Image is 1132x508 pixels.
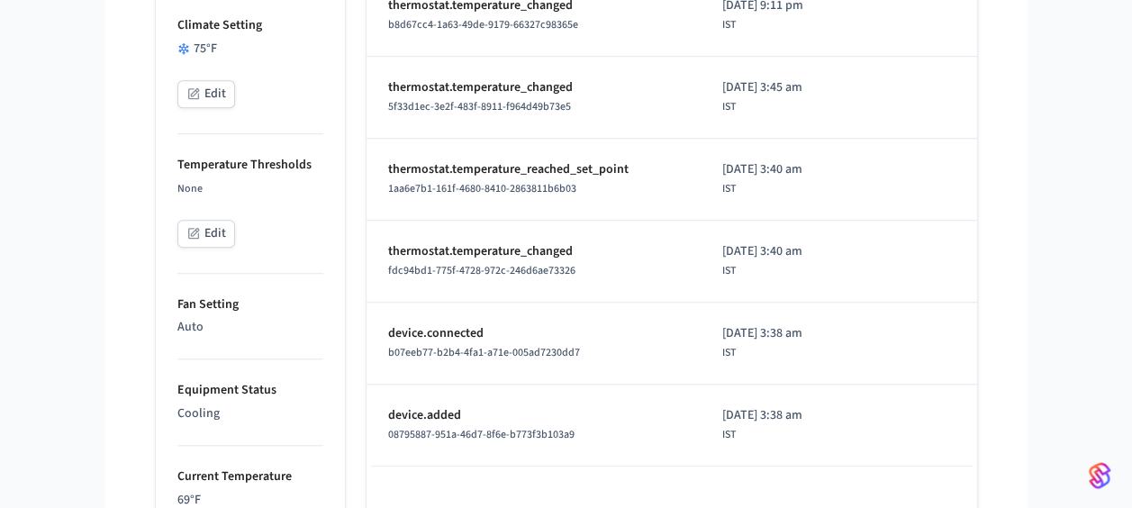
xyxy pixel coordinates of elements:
span: fdc94bd1-775f-4728-972c-246d6ae73326 [388,263,575,278]
p: Cooling [177,404,323,423]
p: Equipment Status [177,381,323,400]
span: [DATE] 3:38 am [722,406,802,425]
span: [DATE] 3:38 am [722,324,802,343]
span: b07eeb77-b2b4-4fa1-a71e-005ad7230dd7 [388,345,580,360]
span: [DATE] 3:40 am [722,160,802,179]
img: SeamLogoGradient.69752ec5.svg [1089,461,1110,490]
p: Climate Setting [177,16,323,35]
p: thermostat.temperature_changed [388,242,679,261]
p: Current Temperature [177,467,323,486]
span: IST [722,345,736,361]
span: [DATE] 3:40 am [722,242,802,261]
p: Auto [177,318,323,337]
div: Asia/Calcutta [722,242,802,279]
span: IST [722,17,736,33]
p: Fan Setting [177,295,323,314]
p: thermostat.temperature_changed [388,78,679,97]
span: IST [722,181,736,197]
button: Edit [177,220,235,248]
span: 08795887-951a-46d7-8f6e-b773f3b103a9 [388,427,575,442]
p: device.connected [388,324,679,343]
span: b8d67cc4-1a63-49de-9179-66327c98365e [388,17,578,32]
span: 1aa6e7b1-161f-4680-8410-2863811b6b03 [388,181,576,196]
p: thermostat.temperature_reached_set_point [388,160,679,179]
div: Asia/Calcutta [722,160,802,197]
span: IST [722,427,736,443]
span: IST [722,99,736,115]
span: IST [722,263,736,279]
div: 75 °F [177,40,323,59]
span: 5f33d1ec-3e2f-483f-8911-f964d49b73e5 [388,99,571,114]
div: Asia/Calcutta [722,78,802,115]
div: Asia/Calcutta [722,324,802,361]
p: device.added [388,406,679,425]
div: Asia/Calcutta [722,406,802,443]
p: Temperature Thresholds [177,156,323,175]
button: Edit [177,80,235,108]
span: None [177,181,203,196]
span: [DATE] 3:45 am [722,78,802,97]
